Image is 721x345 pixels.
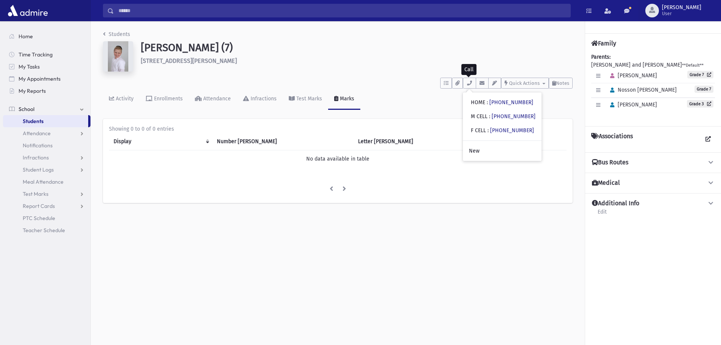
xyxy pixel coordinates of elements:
a: Grade 7 [687,71,713,78]
div: Test Marks [295,95,322,102]
nav: breadcrumb [103,30,130,41]
div: HOME [471,98,533,106]
img: AdmirePro [6,3,50,18]
span: Meal Attendance [23,178,64,185]
a: Teacher Schedule [3,224,90,236]
div: Activity [114,95,134,102]
h4: Bus Routes [592,159,628,167]
h4: Associations [591,133,633,146]
span: My Reports [19,87,46,94]
span: User [662,11,701,17]
span: Notifications [23,142,53,149]
span: Nosson [PERSON_NAME] [607,87,677,93]
span: Home [19,33,33,40]
span: Quick Actions [509,80,540,86]
span: Grade 7 [695,86,713,93]
a: Notifications [3,139,90,151]
td: No data available in table [109,150,567,168]
a: Infractions [237,89,283,110]
div: F CELL [471,126,534,134]
span: PTC Schedule [23,215,55,222]
a: Grade 3 [687,100,713,108]
a: Home [3,30,90,42]
a: My Appointments [3,73,90,85]
a: [PHONE_NUMBER] [490,127,534,134]
a: Activity [103,89,140,110]
a: Student Logs [3,164,90,176]
a: Students [3,115,88,127]
div: Attendance [202,95,231,102]
h4: Additional Info [592,200,639,208]
span: Notes [556,80,569,86]
span: [PERSON_NAME] [662,5,701,11]
a: Attendance [3,127,90,139]
div: M CELL [471,112,536,120]
button: Medical [591,179,715,187]
span: Students [23,118,44,125]
a: PTC Schedule [3,212,90,224]
span: Report Cards [23,203,55,209]
a: Marks [328,89,360,110]
span: Infractions [23,154,49,161]
th: Number Mark [212,133,353,150]
div: [PERSON_NAME] and [PERSON_NAME] [591,53,715,120]
a: New [463,144,542,158]
span: : [487,99,488,106]
a: Test Marks [3,188,90,200]
a: View all Associations [701,133,715,146]
span: : [489,113,490,120]
a: [PHONE_NUMBER] [489,99,533,106]
div: Showing 0 to 0 of 0 entries [109,125,567,133]
span: My Tasks [19,63,40,70]
th: Display [109,133,212,150]
h1: [PERSON_NAME] (7) [141,41,573,54]
span: : [487,127,489,134]
span: School [19,106,34,112]
a: Attendance [189,89,237,110]
span: Test Marks [23,190,48,197]
a: My Tasks [3,61,90,73]
a: Students [103,31,130,37]
div: Infractions [249,95,277,102]
h4: Medical [592,179,620,187]
span: Attendance [23,130,51,137]
h6: [STREET_ADDRESS][PERSON_NAME] [141,57,573,64]
a: Infractions [3,151,90,164]
span: Student Logs [23,166,54,173]
a: Enrollments [140,89,189,110]
input: Search [114,4,570,17]
span: Teacher Schedule [23,227,65,234]
b: Parents: [591,54,610,60]
div: Call [461,64,477,75]
div: Marks [338,95,354,102]
button: Quick Actions [501,78,549,89]
span: [PERSON_NAME] [607,72,657,79]
a: School [3,103,90,115]
span: My Appointments [19,75,61,82]
a: Edit [597,208,607,221]
a: Meal Attendance [3,176,90,188]
a: Report Cards [3,200,90,212]
button: Additional Info [591,200,715,208]
span: Time Tracking [19,51,53,58]
h4: Family [591,40,616,47]
a: My Reports [3,85,90,97]
div: Enrollments [153,95,183,102]
a: [PHONE_NUMBER] [492,113,536,120]
button: Bus Routes [591,159,715,167]
a: Time Tracking [3,48,90,61]
a: Test Marks [283,89,328,110]
button: Notes [549,78,573,89]
span: [PERSON_NAME] [607,101,657,108]
th: Letter Mark [353,133,476,150]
